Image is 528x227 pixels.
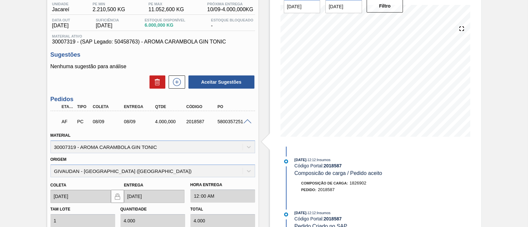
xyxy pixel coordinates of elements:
p: Nenhuma sugestão para análise [50,64,255,70]
label: Entrega [124,183,144,187]
div: Coleta [91,104,125,109]
input: dd/mm/yyyy [124,190,184,203]
div: Código [185,104,219,109]
span: 2018587 [318,187,335,192]
span: Estoque Disponível [145,18,185,22]
div: Aguardando Faturamento [60,114,76,129]
span: Composição de Carga : [301,181,348,185]
span: 10/09 - 4.000,000 KG [207,7,253,13]
span: - 12:12 [307,211,316,215]
div: Tipo [76,104,91,109]
div: PO [216,104,250,109]
label: Coleta [50,183,66,187]
label: Material [50,133,71,138]
div: 5800357251 [216,119,250,124]
span: Suficiência [96,18,119,22]
div: Qtde [153,104,188,109]
div: Etapa [60,104,76,109]
div: Excluir Sugestões [146,75,165,89]
span: Pedido : [301,188,316,192]
span: Data out [52,18,70,22]
input: dd/mm/yyyy [50,190,111,203]
div: 4.000,000 [153,119,188,124]
strong: 2018587 [324,163,342,168]
span: [DATE] [96,23,119,29]
h3: Pedidos [50,96,255,103]
div: - [209,18,255,29]
span: 11.052,600 KG [148,7,184,13]
div: Pedido de Compra [76,119,91,124]
div: Código Portal: [294,216,451,221]
span: Jacareí [52,7,69,13]
span: Composicão de carga / Pedido aceito [294,170,382,176]
img: locked [114,192,121,200]
label: Origem [50,157,67,162]
span: [DATE] [52,23,70,29]
span: 6.000,000 KG [145,23,185,28]
span: [DATE] [294,211,306,215]
span: Material ativo [52,34,253,38]
h3: Sugestões [50,51,255,58]
div: Aceitar Sugestões [185,75,255,89]
span: 30007319 - (SAP Legado: 50458763) - AROMA CARAMBOLA GIN TONIC [52,39,253,45]
button: locked [111,190,124,203]
span: : Insumos [316,211,331,215]
div: 08/09/2025 [122,119,157,124]
div: Código Portal: [294,163,451,168]
span: PE MIN [92,2,125,6]
img: atual [284,213,288,216]
span: 2.210,500 KG [92,7,125,13]
label: Hora Entrega [190,180,255,190]
span: Próxima Entrega [207,2,253,6]
span: - 12:12 [307,158,316,162]
div: Entrega [122,104,157,109]
p: AF [62,119,74,124]
label: Tam lote [50,207,70,212]
span: Estoque Bloqueado [211,18,253,22]
span: : Insumos [316,158,331,162]
img: atual [284,159,288,163]
div: Nova sugestão [165,75,185,89]
span: [DATE] [294,158,306,162]
strong: 2018587 [324,216,342,221]
label: Total [190,207,203,212]
span: Unidade [52,2,69,6]
div: 2018587 [185,119,219,124]
span: PE MAX [148,2,184,6]
button: Aceitar Sugestões [188,75,254,89]
label: Quantidade [120,207,147,212]
span: 1826902 [349,181,366,185]
div: 08/09/2025 [91,119,125,124]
